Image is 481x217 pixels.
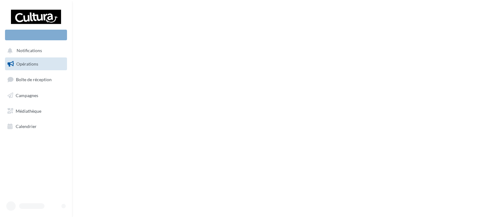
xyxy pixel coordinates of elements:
a: Médiathèque [4,105,68,118]
span: Calendrier [16,124,37,129]
span: Campagnes [16,93,38,98]
span: Opérations [16,61,38,67]
a: Calendrier [4,120,68,133]
span: Notifications [17,48,42,53]
div: Nouvelle campagne [5,30,67,40]
a: Opérations [4,57,68,71]
span: Boîte de réception [16,77,52,82]
span: Médiathèque [16,108,41,113]
a: Campagnes [4,89,68,102]
a: Boîte de réception [4,73,68,86]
